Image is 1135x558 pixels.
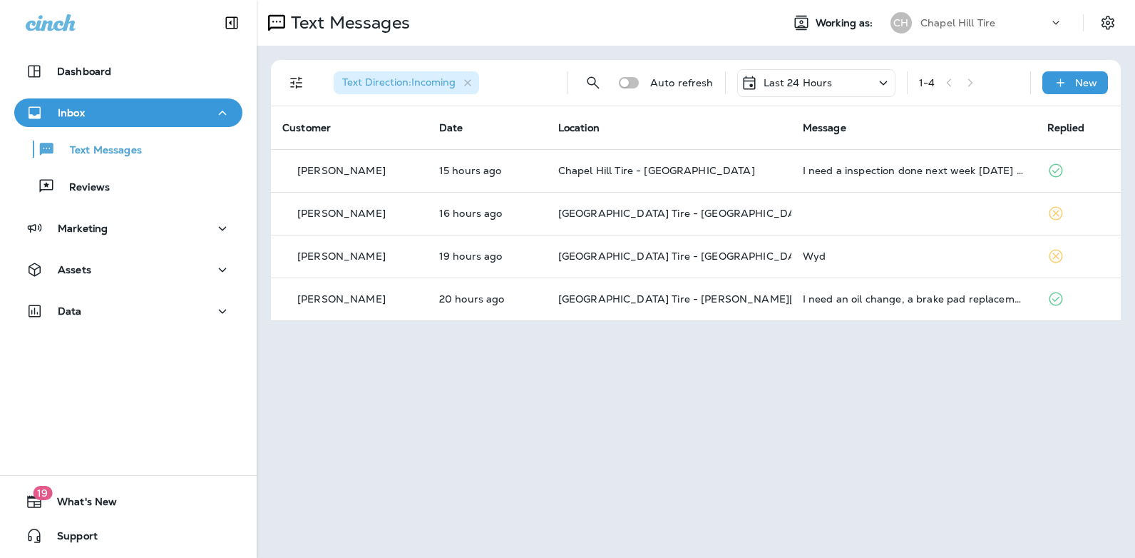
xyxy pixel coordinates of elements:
[14,214,242,243] button: Marketing
[803,293,1024,305] div: I need an oil change, a brake pad replacement, and a drive belt replacement. Can I come on Friday?
[282,121,331,134] span: Customer
[58,305,82,317] p: Data
[1047,121,1084,134] span: Replied
[439,208,535,219] p: Aug 18, 2025 04:17 PM
[14,171,242,201] button: Reviews
[1075,77,1097,88] p: New
[803,165,1024,176] div: I need a inspection done next week on Tuesday morning
[342,76,456,88] span: Text Direction : Incoming
[14,255,242,284] button: Assets
[56,144,142,158] p: Text Messages
[14,98,242,127] button: Inbox
[816,17,876,29] span: Working as:
[764,77,833,88] p: Last 24 Hours
[43,496,117,513] span: What's New
[14,57,242,86] button: Dashboard
[919,77,935,88] div: 1 - 4
[558,207,812,220] span: [GEOGRAPHIC_DATA] Tire - [GEOGRAPHIC_DATA]
[920,17,995,29] p: Chapel Hill Tire
[43,530,98,547] span: Support
[285,12,410,34] p: Text Messages
[558,121,600,134] span: Location
[14,522,242,550] button: Support
[1095,10,1121,36] button: Settings
[439,250,535,262] p: Aug 18, 2025 01:47 PM
[57,66,111,77] p: Dashboard
[558,293,900,305] span: [GEOGRAPHIC_DATA] Tire - [PERSON_NAME][GEOGRAPHIC_DATA]
[803,121,846,134] span: Message
[803,250,1024,262] div: Wyd
[650,77,714,88] p: Auto refresh
[334,71,479,94] div: Text Direction:Incoming
[439,293,535,305] p: Aug 18, 2025 12:44 PM
[439,121,463,134] span: Date
[297,250,386,262] p: [PERSON_NAME]
[55,181,110,195] p: Reviews
[890,12,912,34] div: CH
[14,134,242,164] button: Text Messages
[282,69,311,97] button: Filters
[58,223,108,234] p: Marketing
[558,250,812,263] span: [GEOGRAPHIC_DATA] Tire - [GEOGRAPHIC_DATA]
[297,293,386,305] p: [PERSON_NAME]
[297,208,386,219] p: [PERSON_NAME]
[33,486,52,500] span: 19
[439,165,535,176] p: Aug 18, 2025 05:40 PM
[58,107,85,118] p: Inbox
[579,69,607,97] button: Search Messages
[14,487,242,516] button: 19What's New
[58,264,91,275] p: Assets
[14,297,242,325] button: Data
[297,165,386,176] p: [PERSON_NAME]
[212,9,252,37] button: Collapse Sidebar
[558,164,755,177] span: Chapel Hill Tire - [GEOGRAPHIC_DATA]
